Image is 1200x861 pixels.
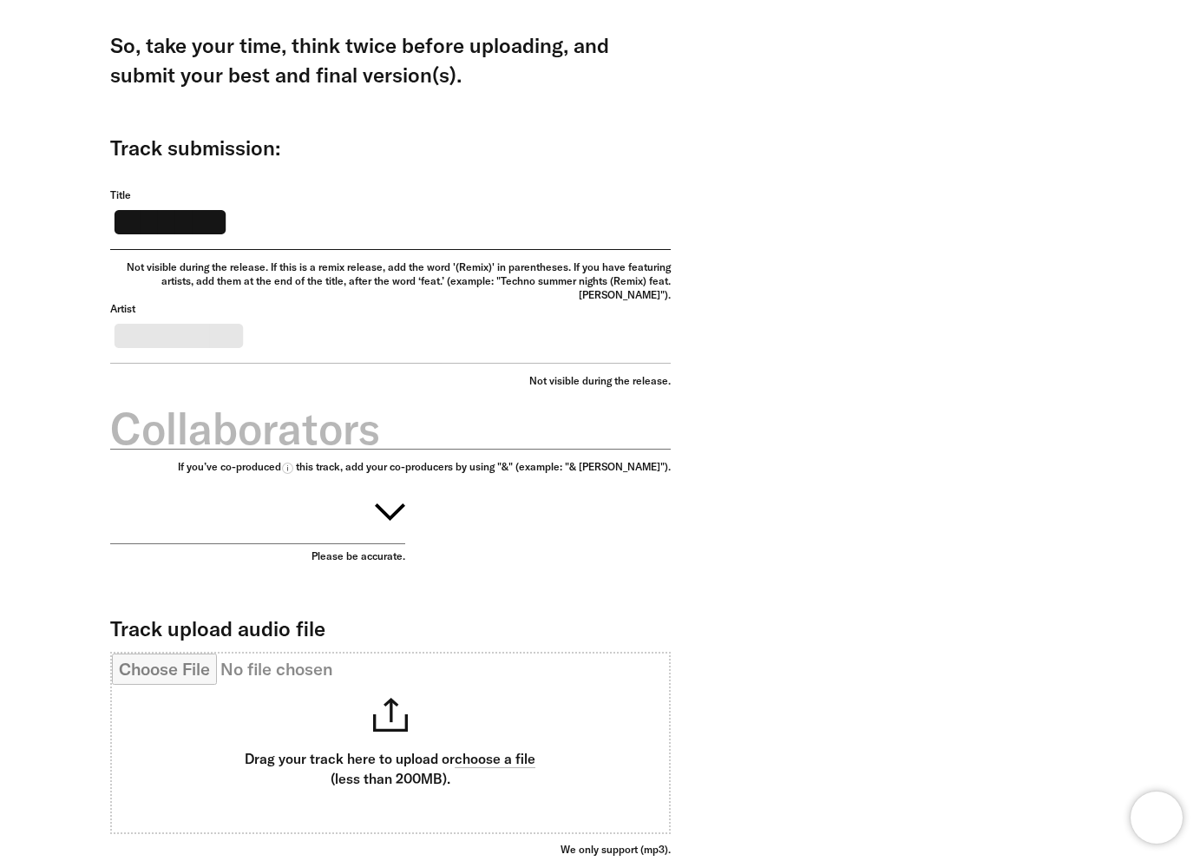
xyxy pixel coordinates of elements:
[110,549,405,570] div: Please be accurate.
[110,260,672,302] div: Not visible during the release. If this is a remix release, add the word '(Remix)' in parentheses...
[110,374,672,388] div: Not visible during the release.
[1131,792,1183,844] iframe: Brevo live chat
[110,188,672,202] label: Title
[110,302,672,316] label: Artist
[110,133,672,162] div: Track submission:
[110,615,325,641] label: Track upload audio file
[110,398,672,459] label: Collaborators
[110,460,672,474] div: If you’ve co-produced this track, add your co-producers by using "&" (example: "& [PERSON_NAME]").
